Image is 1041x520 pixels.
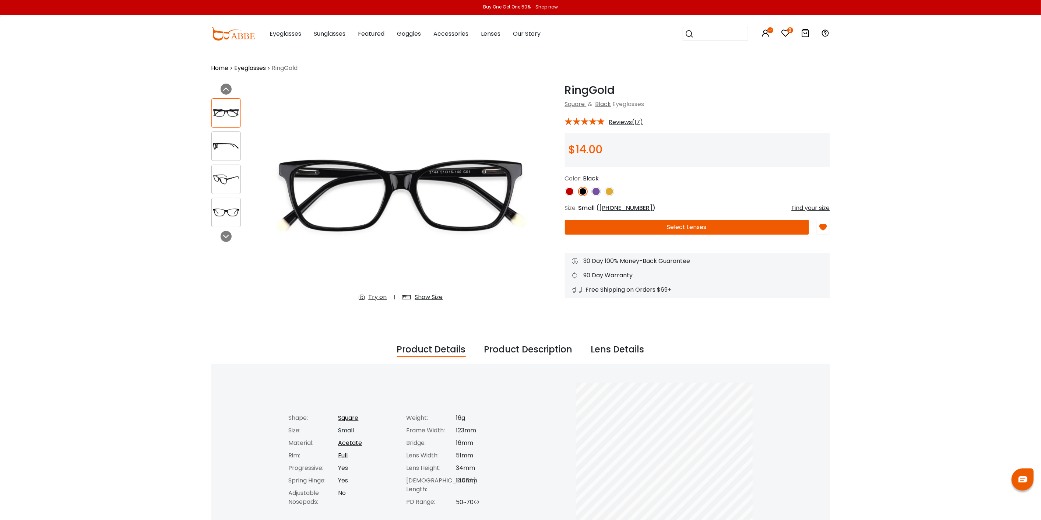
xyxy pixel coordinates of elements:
[481,29,500,38] span: Lenses
[338,489,399,506] div: No
[289,414,338,422] div: Shape:
[369,293,387,302] div: Try on
[289,439,338,447] div: Material:
[595,100,611,108] a: Black
[781,30,790,39] a: 8
[338,426,399,435] div: Small
[289,451,338,460] div: Rim:
[397,29,421,38] span: Goggles
[415,293,443,302] div: Show Size
[565,174,582,183] span: Color:
[407,439,456,447] div: Bridge:
[289,489,338,506] div: Adjustable Nosepads:
[456,451,517,460] div: 51mm
[407,464,456,472] div: Lens Height:
[532,4,558,10] a: Shop now
[338,451,348,460] a: Full
[609,119,643,126] span: Reviews(17)
[338,464,399,472] div: Yes
[535,4,558,10] div: Shop now
[235,64,266,73] a: Eyeglasses
[397,343,466,357] div: Product Details
[572,285,823,294] div: Free Shipping on Orders $69+
[289,464,338,472] div: Progressive:
[212,172,240,186] img: RingGold Black Acetate SpringHinges , UniversalBridgeFit , Eyeglasses Frames from ABBE Glasses
[338,439,362,447] a: Acetate
[565,100,585,108] a: Square
[211,27,255,41] img: abbeglasses.com
[212,139,240,153] img: RingGold Black Acetate SpringHinges , UniversalBridgeFit , Eyeglasses Frames from ABBE Glasses
[270,29,301,38] span: Eyeglasses
[484,343,573,357] div: Product Description
[572,271,823,280] div: 90 Day Warranty
[314,29,345,38] span: Sunglasses
[565,220,809,235] button: Select Lenses
[565,84,830,97] h1: RingGold
[787,27,793,33] i: 8
[289,426,338,435] div: Size:
[433,29,468,38] span: Accessories
[338,414,359,422] a: Square
[407,426,456,435] div: Frame Width:
[456,476,517,494] div: 140mm
[407,498,456,507] div: PD Range:
[587,100,594,108] span: &
[212,106,240,120] img: RingGold Black Acetate SpringHinges , UniversalBridgeFit , Eyeglasses Frames from ABBE Glasses
[583,174,599,183] span: Black
[456,498,517,507] div: 50~70
[599,204,653,212] span: [PHONE_NUMBER]
[572,257,823,266] div: 30 Day 100% Money-Back Guarantee
[513,29,541,38] span: Our Story
[289,476,338,485] div: Spring Hinge:
[338,476,399,485] div: Yes
[591,343,644,357] div: Lens Details
[456,464,517,472] div: 34mm
[456,414,517,422] div: 16g
[267,84,535,308] img: RingGold Black Acetate SpringHinges , UniversalBridgeFit , Eyeglasses Frames from ABBE Glasses
[565,204,577,212] span: Size:
[613,100,644,108] span: Eyeglasses
[569,141,603,157] span: $14.00
[211,64,229,73] a: Home
[407,476,456,494] div: [DEMOGRAPHIC_DATA] Length:
[483,4,531,10] div: Buy One Get One 50%
[407,451,456,460] div: Lens Width:
[272,64,298,73] span: RingGold
[212,205,240,219] img: RingGold Black Acetate SpringHinges , UniversalBridgeFit , Eyeglasses Frames from ABBE Glasses
[358,29,384,38] span: Featured
[1019,476,1027,482] img: chat
[407,414,456,422] div: Weight:
[474,499,480,505] i: PD Range Message
[578,204,656,212] span: Small ( )
[456,426,517,435] div: 123mm
[792,204,830,212] div: Find your size
[456,439,517,447] div: 16mm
